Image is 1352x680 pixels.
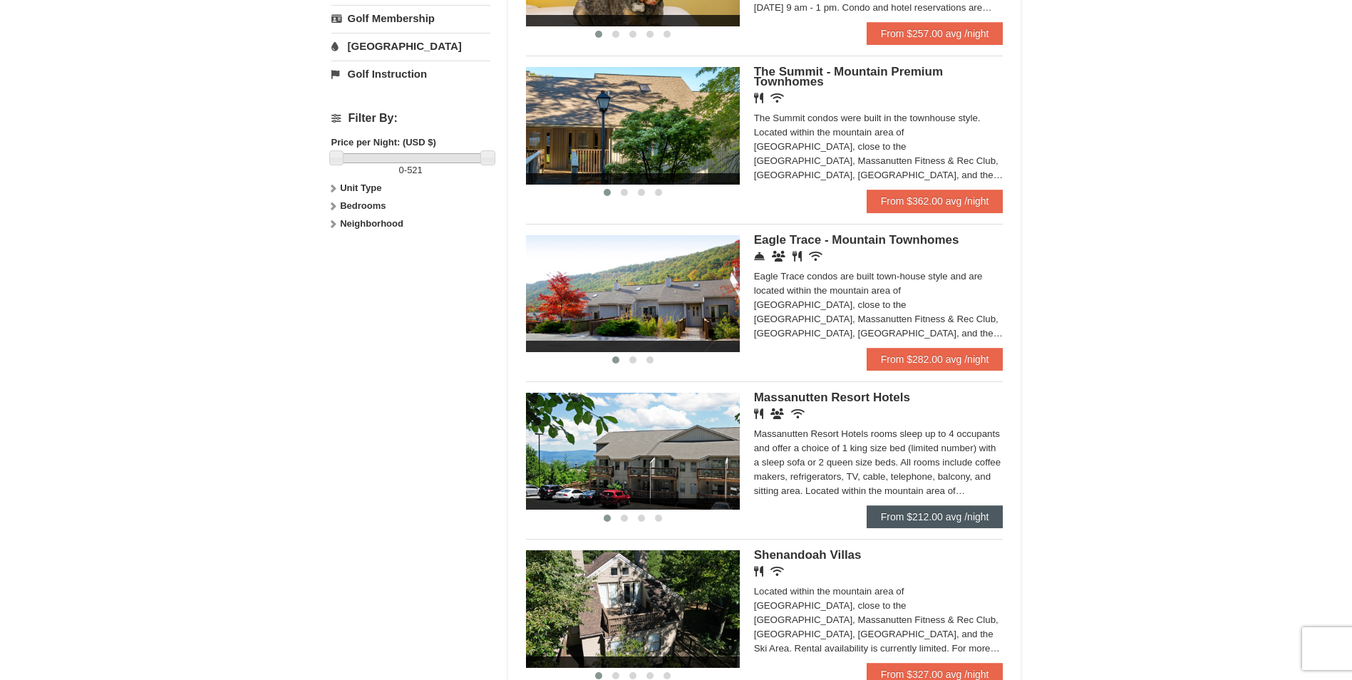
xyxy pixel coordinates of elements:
[340,218,403,229] strong: Neighborhood
[331,137,436,148] strong: Price per Night: (USD $)
[754,548,862,562] span: Shenandoah Villas
[809,251,822,262] i: Wireless Internet (free)
[867,190,1003,212] a: From $362.00 avg /night
[754,233,959,247] span: Eagle Trace - Mountain Townhomes
[754,111,1003,182] div: The Summit condos were built in the townhouse style. Located within the mountain area of [GEOGRAP...
[754,65,943,88] span: The Summit - Mountain Premium Townhomes
[754,427,1003,498] div: Massanutten Resort Hotels rooms sleep up to 4 occupants and offer a choice of 1 king size bed (li...
[754,251,765,262] i: Concierge Desk
[407,165,423,175] span: 521
[331,61,490,87] a: Golf Instruction
[331,33,490,59] a: [GEOGRAPHIC_DATA]
[754,93,763,103] i: Restaurant
[340,182,381,193] strong: Unit Type
[770,408,784,419] i: Banquet Facilities
[331,163,490,177] label: -
[772,251,785,262] i: Conference Facilities
[754,566,763,577] i: Restaurant
[399,165,404,175] span: 0
[791,408,805,419] i: Wireless Internet (free)
[867,348,1003,371] a: From $282.00 avg /night
[754,584,1003,656] div: Located within the mountain area of [GEOGRAPHIC_DATA], close to the [GEOGRAPHIC_DATA], Massanutte...
[331,5,490,31] a: Golf Membership
[340,200,386,211] strong: Bedrooms
[754,408,763,419] i: Restaurant
[754,269,1003,341] div: Eagle Trace condos are built town-house style and are located within the mountain area of [GEOGRA...
[770,93,784,103] i: Wireless Internet (free)
[793,251,802,262] i: Restaurant
[867,505,1003,528] a: From $212.00 avg /night
[867,22,1003,45] a: From $257.00 avg /night
[754,391,910,404] span: Massanutten Resort Hotels
[331,112,490,125] h4: Filter By:
[770,566,784,577] i: Wireless Internet (free)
